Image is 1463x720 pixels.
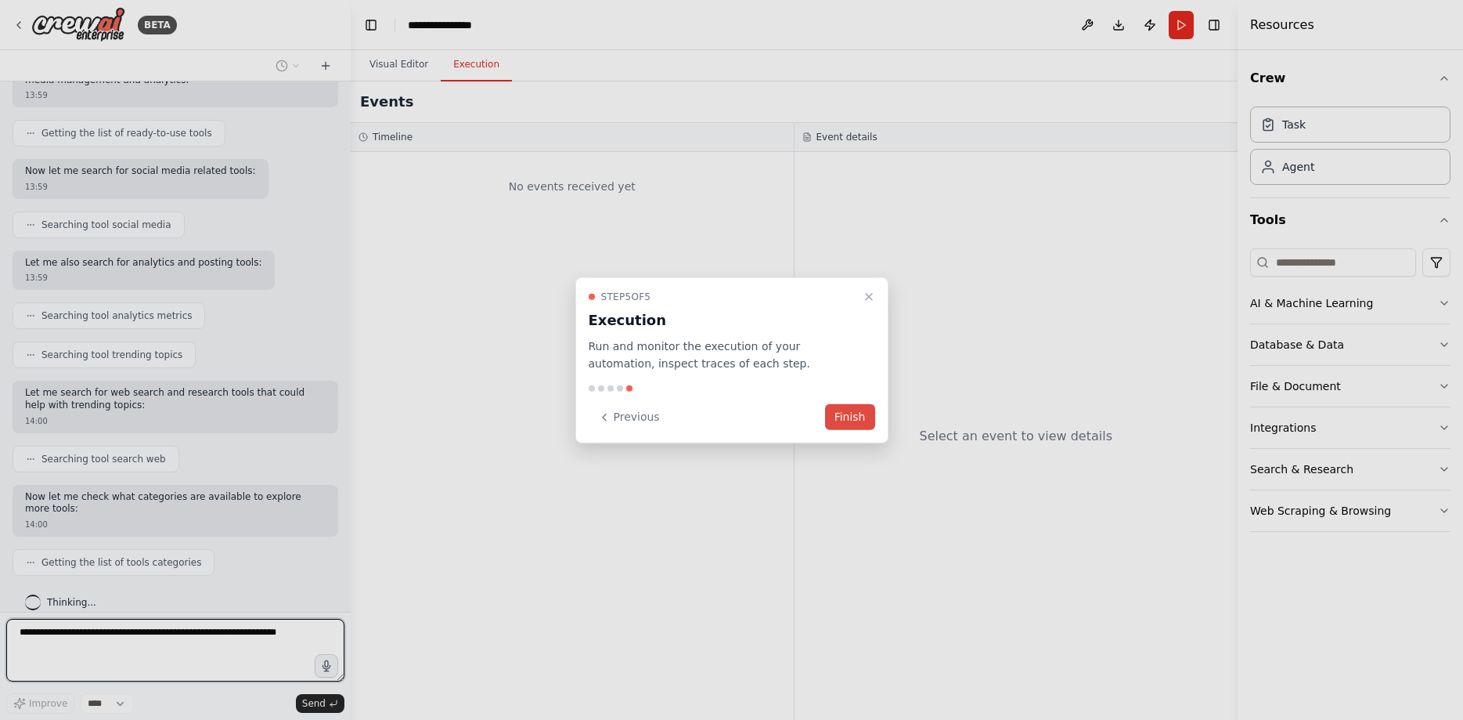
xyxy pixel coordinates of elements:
[825,404,875,430] button: Finish
[360,14,382,36] button: Hide left sidebar
[589,404,669,430] button: Previous
[589,309,856,331] h3: Execution
[601,290,651,302] span: Step 5 of 5
[859,287,878,306] button: Close walkthrough
[589,337,856,373] p: Run and monitor the execution of your automation, inspect traces of each step.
